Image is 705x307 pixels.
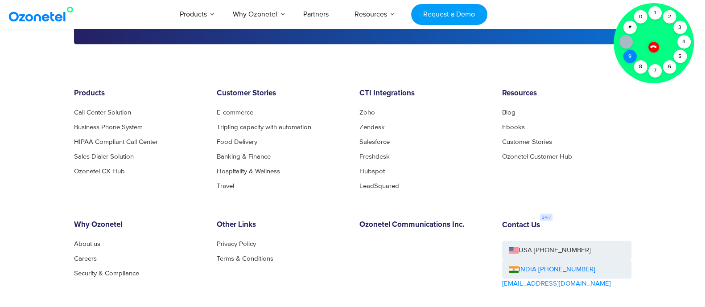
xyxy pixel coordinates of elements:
[673,50,687,63] div: 5
[502,124,525,131] a: Ebooks
[502,279,611,289] a: [EMAIL_ADDRESS][DOMAIN_NAME]
[359,221,489,229] h6: Ozonetel Communications Inc.
[74,109,131,116] a: Call Center Solution
[74,241,100,247] a: About us
[217,255,273,262] a: Terms & Conditions
[648,6,662,20] div: 1
[634,10,647,24] div: 0
[677,35,691,49] div: 4
[359,139,390,145] a: Salesforce
[74,168,125,175] a: Ozonetel CX Hub
[359,109,375,116] a: Zoho
[509,265,595,275] a: INDIA [PHONE_NUMBER]
[74,153,134,160] a: Sales Dialer Solution
[502,139,552,145] a: Customer Stories
[359,89,489,98] h6: CTI Integrations
[502,89,631,98] h6: Resources
[359,183,399,189] a: LeadSquared
[359,124,385,131] a: Zendesk
[74,139,158,145] a: HIPAA Compliant Call Center
[663,60,676,74] div: 6
[217,241,256,247] a: Privacy Policy
[623,50,636,63] div: 9
[648,64,662,78] div: 7
[502,221,540,230] h6: Contact Us
[74,221,203,229] h6: Why Ozonetel
[509,266,519,273] img: ind-flag.png
[623,21,636,34] div: #
[502,153,572,160] a: Ozonetel Customer Hub
[663,10,676,24] div: 2
[74,255,97,262] a: Careers
[634,60,647,74] div: 8
[509,247,519,254] img: us-flag.png
[217,168,280,175] a: Hospitality & Wellness
[411,4,487,25] a: Request a Demo
[359,153,390,160] a: Freshdesk
[74,89,203,98] h6: Products
[217,89,346,98] h6: Customer Stories
[74,124,143,131] a: Business Phone System
[217,124,311,131] a: Tripling capacity with automation
[217,139,257,145] a: Food Delivery
[217,183,234,189] a: Travel
[74,270,139,277] a: Security & Compliance
[359,168,385,175] a: Hubspot
[217,109,253,116] a: E-commerce
[217,153,271,160] a: Banking & Finance
[217,221,346,229] h6: Other Links
[673,21,687,34] div: 3
[502,109,515,116] a: Blog
[502,241,631,260] a: USA [PHONE_NUMBER]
